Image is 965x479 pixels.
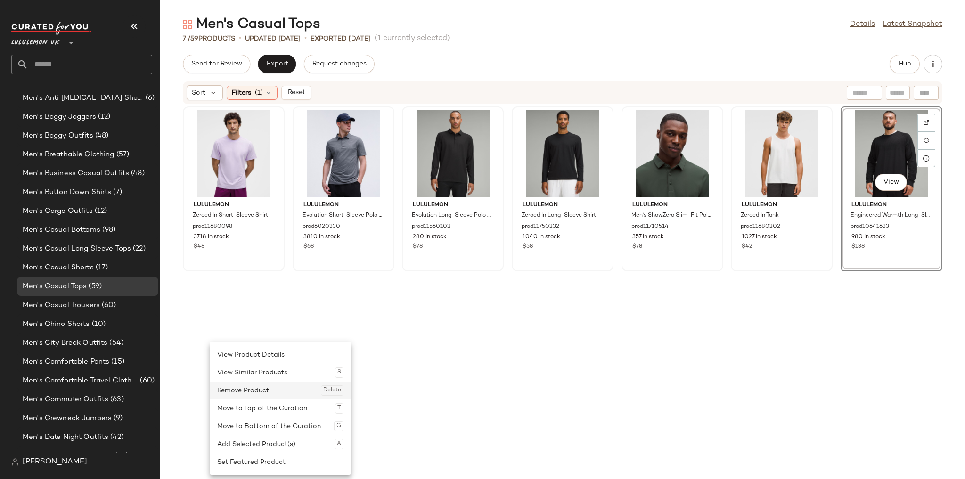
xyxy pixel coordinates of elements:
[108,394,124,405] span: (63)
[232,88,251,98] span: Filters
[304,33,307,44] span: •
[23,375,138,386] span: Men's Comfortable Travel Clothes
[129,168,145,179] span: (48)
[335,403,343,414] div: T
[194,243,204,251] span: $48
[321,385,343,396] div: Delete
[94,262,108,273] span: (17)
[23,338,107,349] span: Men's City Break Outfits
[23,456,87,468] span: [PERSON_NAME]
[883,19,942,30] a: Latest Snapshot
[23,451,113,462] span: Men's Gifts for Homebody
[144,93,155,104] span: (6)
[23,394,108,405] span: Men's Commuter Outfits
[413,243,423,251] span: $78
[266,60,288,68] span: Export
[23,130,93,141] span: Men's Baggy Outfits
[111,187,122,198] span: (7)
[523,201,603,210] span: lululemon
[23,93,144,104] span: Men's Anti [MEDICAL_DATA] Shorts
[523,243,533,251] span: $58
[217,399,343,417] div: Move to Top of the Curation
[191,60,242,68] span: Send for Review
[413,201,493,210] span: lululemon
[112,413,123,424] span: (9)
[23,281,87,292] span: Men's Casual Tops
[108,432,123,443] span: (42)
[334,421,343,431] div: G
[312,60,367,68] span: Request changes
[742,201,822,210] span: lululemon
[217,453,343,471] div: Set Featured Product
[217,364,343,382] div: View Similar Products
[217,435,343,453] div: Add Selected Product(s)
[114,149,130,160] span: (57)
[23,112,96,122] span: Men's Baggy Joggers
[303,223,340,231] span: prod6020330
[632,243,642,251] span: $78
[631,211,711,220] span: Men's ShowZero Slim-Fit Polo Shirt
[245,34,301,44] p: updated [DATE]
[742,243,752,251] span: $42
[851,211,931,220] span: Engineered Warmth Long-Sleeve Crew
[23,225,100,235] span: Men's Casual Bottoms
[413,233,447,242] span: 280 in stock
[287,89,305,97] span: Reset
[632,233,664,242] span: 357 in stock
[281,86,311,100] button: Reset
[11,32,60,49] span: Lululemon UK
[296,110,391,197] img: LM3AT3S_1966_1
[890,55,920,73] button: Hub
[23,244,131,254] span: Men's Casual Long Sleeve Tops
[193,211,268,220] span: Zeroed In Short-Sleeve Shirt
[23,413,112,424] span: Men's Crewneck Jumpers
[217,382,343,399] div: Remove Product
[303,211,383,220] span: Evolution Short-Sleeve Polo Shirt
[131,244,146,254] span: (22)
[217,346,343,364] div: View Product Details
[851,223,889,231] span: prod10641633
[875,174,907,191] button: View
[183,20,192,29] img: svg%3e
[186,110,281,197] img: LM3F16S_0641_1
[23,319,90,330] span: Men's Chino Shorts
[375,33,450,44] span: (1 currently selected)
[523,233,560,242] span: 1040 in stock
[93,130,109,141] span: (48)
[734,110,829,197] img: LM1337S_0002_1
[90,319,106,330] span: (10)
[192,88,205,98] span: Sort
[93,206,107,217] span: (12)
[741,223,780,231] span: prod11680202
[303,201,384,210] span: lululemon
[515,110,610,197] img: LM3F93S_0001_1
[194,233,229,242] span: 3718 in stock
[23,149,114,160] span: Men's Breathable Clothing
[255,88,263,98] span: (1)
[304,55,375,73] button: Request changes
[625,110,720,197] img: LM3FLWS_049106_1
[258,55,296,73] button: Export
[844,110,939,197] img: LM3CLLS_4780_1
[138,375,155,386] span: (60)
[23,432,108,443] span: Men's Date Night Outfits
[335,439,343,449] div: A
[850,19,875,30] a: Details
[924,138,929,143] img: svg%3e
[183,35,190,42] span: 7 /
[412,211,492,220] span: Evolution Long-Sleeve Polo Shirt
[898,60,911,68] span: Hub
[522,223,559,231] span: prod11750232
[741,211,779,220] span: Zeroed In Tank
[303,243,314,251] span: $68
[100,300,116,311] span: (60)
[183,55,250,73] button: Send for Review
[303,233,340,242] span: 3810 in stock
[522,211,596,220] span: Zeroed In Long-Sleeve Shirt
[632,201,712,210] span: lululemon
[631,223,669,231] span: prod11710514
[194,201,274,210] span: lululemon
[190,35,198,42] span: 59
[405,110,500,197] img: LM3EQIS_0001_1
[183,15,320,34] div: Men's Casual Tops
